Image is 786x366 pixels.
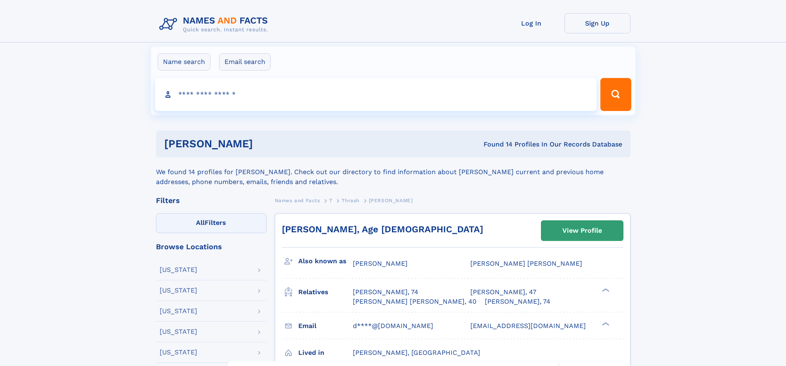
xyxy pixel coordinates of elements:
h3: Email [298,319,353,333]
div: [US_STATE] [160,308,197,314]
a: T [329,195,333,205]
h3: Lived in [298,346,353,360]
label: Name search [158,53,210,71]
img: Logo Names and Facts [156,13,275,35]
h1: [PERSON_NAME] [164,139,368,149]
a: Log In [498,13,564,33]
h3: Relatives [298,285,353,299]
a: View Profile [541,221,623,241]
div: We found 14 profiles for [PERSON_NAME]. Check out our directory to find information about [PERSON... [156,157,630,187]
a: [PERSON_NAME], 74 [485,297,550,306]
input: search input [155,78,597,111]
div: ❯ [600,321,610,326]
div: [US_STATE] [160,267,197,273]
div: [US_STATE] [160,349,197,356]
label: Filters [156,213,267,233]
div: [US_STATE] [160,287,197,294]
span: Thrash [342,198,359,203]
button: Search Button [600,78,631,111]
span: [PERSON_NAME] [353,260,408,267]
span: All [196,219,205,227]
a: [PERSON_NAME], Age [DEMOGRAPHIC_DATA] [282,224,483,234]
a: Thrash [342,195,359,205]
span: [PERSON_NAME] [PERSON_NAME] [470,260,582,267]
a: [PERSON_NAME], 74 [353,288,418,297]
span: [EMAIL_ADDRESS][DOMAIN_NAME] [470,322,586,330]
a: [PERSON_NAME], 47 [470,288,536,297]
label: Email search [219,53,271,71]
div: [US_STATE] [160,328,197,335]
div: Browse Locations [156,243,267,250]
h3: Also known as [298,254,353,268]
span: T [329,198,333,203]
div: Filters [156,197,267,204]
span: [PERSON_NAME], [GEOGRAPHIC_DATA] [353,349,480,357]
div: Found 14 Profiles In Our Records Database [368,140,622,149]
span: [PERSON_NAME] [369,198,413,203]
a: Sign Up [564,13,630,33]
div: View Profile [562,221,602,240]
a: [PERSON_NAME] [PERSON_NAME], 40 [353,297,477,306]
a: Names and Facts [275,195,320,205]
div: ❯ [600,288,610,293]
